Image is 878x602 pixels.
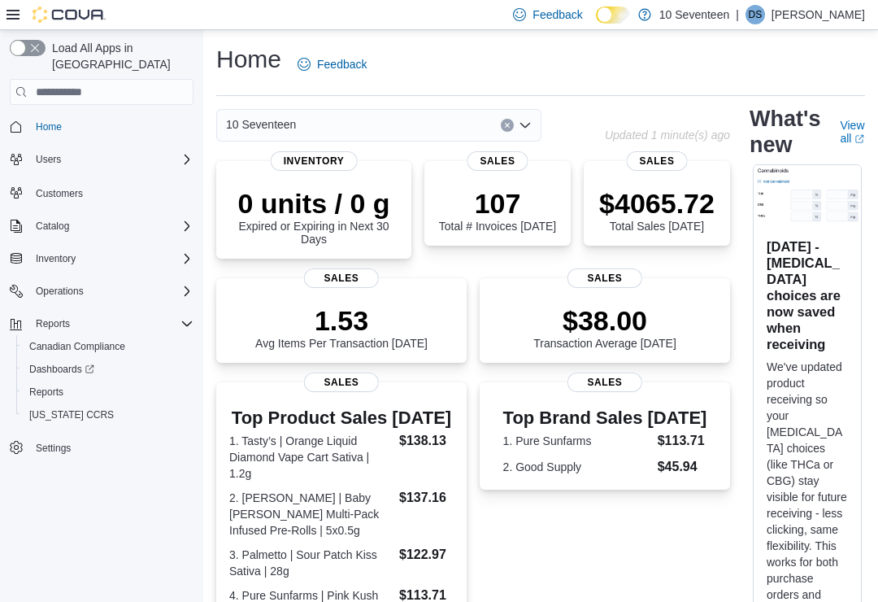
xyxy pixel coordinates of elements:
a: Dashboards [16,358,200,381]
span: DS [749,5,763,24]
dd: $122.97 [399,545,454,565]
span: [US_STATE] CCRS [29,408,114,421]
input: Dark Mode [596,7,630,24]
p: Updated 1 minute(s) ago [605,129,730,142]
button: Inventory [29,249,82,268]
button: Reports [16,381,200,404]
span: Customers [29,182,193,203]
span: Reports [29,386,63,399]
span: Sales [567,373,642,392]
span: Settings [29,438,193,458]
h2: What's new [750,106,820,158]
span: Users [36,153,61,166]
p: | [736,5,739,24]
button: Customers [3,181,200,204]
button: Clear input [501,119,514,132]
span: Canadian Compliance [29,340,125,353]
button: Users [29,150,67,169]
dd: $138.13 [399,431,454,451]
span: Washington CCRS [23,405,193,425]
h3: [DATE] - [MEDICAL_DATA] choices are now saved when receiving [767,238,848,352]
p: $38.00 [533,304,676,337]
button: Catalog [3,215,200,238]
button: Catalog [29,216,76,236]
a: Customers [29,184,89,203]
button: Home [3,115,200,138]
button: Canadian Compliance [16,335,200,358]
span: Reports [23,382,193,402]
p: $4065.72 [599,187,715,220]
dd: $45.94 [658,457,707,477]
div: Avg Items Per Transaction [DATE] [255,304,428,350]
span: Inventory [29,249,193,268]
span: Customers [36,187,83,200]
button: Operations [29,281,90,301]
dt: 1. Pure Sunfarms [503,433,651,449]
span: Inventory [36,252,76,265]
a: Dashboards [23,360,101,379]
span: Feedback [532,7,582,23]
div: Total Sales [DATE] [599,187,715,233]
button: Reports [3,312,200,335]
div: Total # Invoices [DATE] [439,187,556,233]
span: Home [29,116,193,137]
button: [US_STATE] CCRS [16,404,200,426]
dt: 3. Palmetto | Sour Patch Kiss Sativa | 28g [229,547,393,579]
dt: 2. [PERSON_NAME] | Baby [PERSON_NAME] Multi-Pack Infused Pre-Rolls | 5x0.5g [229,490,393,539]
span: Operations [29,281,193,301]
span: Inventory [271,151,358,171]
span: 10 Seventeen [226,115,296,134]
span: Feedback [317,56,367,72]
span: Sales [567,268,642,288]
button: Open list of options [519,119,532,132]
svg: External link [854,134,864,144]
p: 0 units / 0 g [229,187,398,220]
span: Sales [304,373,379,392]
nav: Complex example [10,108,193,502]
span: Sales [627,151,688,171]
button: Reports [29,314,76,334]
dd: $113.71 [658,431,707,451]
span: Operations [36,285,84,298]
p: [PERSON_NAME] [772,5,865,24]
button: Users [3,148,200,171]
h3: Top Product Sales [DATE] [229,408,454,428]
a: View allExternal link [840,119,865,145]
span: Dashboards [29,363,94,376]
h3: Top Brand Sales [DATE] [503,408,707,428]
p: 1.53 [255,304,428,337]
span: Reports [36,317,70,330]
div: Dave Seegar [745,5,765,24]
span: Load All Apps in [GEOGRAPHIC_DATA] [46,40,193,72]
a: Home [29,117,68,137]
a: Feedback [291,48,373,81]
span: Settings [36,442,71,455]
span: Users [29,150,193,169]
button: Settings [3,436,200,460]
span: Catalog [36,220,69,233]
a: Canadian Compliance [23,337,132,356]
p: 107 [439,187,556,220]
div: Expired or Expiring in Next 30 Days [229,187,398,246]
span: Reports [29,314,193,334]
a: [US_STATE] CCRS [23,405,120,425]
img: Cova [33,7,106,23]
p: 10 Seventeen [659,5,729,24]
div: Transaction Average [DATE] [533,304,676,350]
span: Home [36,120,62,133]
span: Canadian Compliance [23,337,193,356]
button: Inventory [3,247,200,270]
span: Dashboards [23,360,193,379]
h1: Home [216,43,281,76]
dt: 2. Good Supply [503,459,651,475]
dd: $137.16 [399,488,454,508]
a: Reports [23,382,70,402]
a: Settings [29,438,77,458]
dt: 1. Tasty’s | Orange Liquid Diamond Vape Cart Sativa | 1.2g [229,433,393,482]
span: Catalog [29,216,193,236]
button: Operations [3,280,200,303]
span: Sales [467,151,528,171]
span: Sales [304,268,379,288]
